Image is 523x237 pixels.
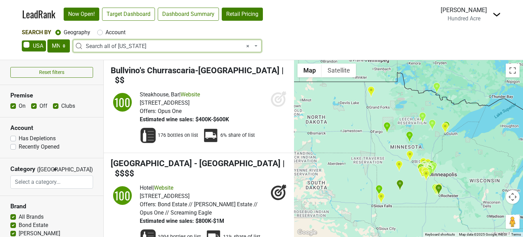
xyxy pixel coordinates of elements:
div: The Lexington [425,164,432,176]
img: Percent Distributor Share [202,127,219,144]
div: Greg & Lisa's Hidden Treasure [426,167,433,178]
div: Vagabondo [419,165,426,176]
a: Terms (opens in new tab) [511,233,521,236]
div: Lindey's Prime Steak House [425,161,432,173]
div: Liquor Barn [418,163,425,174]
div: Total Wine & More [424,162,432,174]
div: Somerby Golf Club [433,184,440,195]
div: Interlachen Country Club [421,164,429,176]
div: Minikahda Club [422,164,430,175]
img: quadrant_split.svg [111,184,134,207]
span: [GEOGRAPHIC_DATA] - [GEOGRAPHIC_DATA] [111,159,281,168]
img: quadrant_split.svg [111,91,134,114]
span: 176 bottles on list [158,132,198,139]
span: Hotel [140,184,153,191]
a: Retail Pricing [222,8,263,21]
label: Off [39,102,47,110]
div: Luverne Country Club [377,192,385,204]
button: Map camera controls [506,190,520,204]
div: Brackett's Crossing Country Club [422,170,430,181]
label: All Brands [19,213,44,221]
div: Cash Wise Foods Grocery Store Willmar [395,160,403,172]
div: South Lyndale Liquors [423,165,430,176]
div: Red Wagon Pizza Co [422,165,430,176]
div: Zumbro Valley Golf Course [432,183,439,195]
div: Arnie's [429,163,437,174]
div: The Fireside [383,122,391,133]
div: Jensen's food & cocktails [424,167,431,178]
span: Estimated wine sales: $800K-$1M [140,218,224,224]
span: | $$$$ [111,159,285,178]
span: Remove all items [246,42,249,50]
div: Savanna Portage [429,119,436,131]
label: Account [105,28,126,37]
label: Recently Opened [19,143,59,151]
span: Offers: [140,201,156,208]
div: Grill Hall Churrascaria Brazilian Steakhouse [421,161,428,172]
div: Starling [422,165,429,176]
div: Springfield Golf Course [396,180,404,191]
a: Dashboard Summary [158,8,219,21]
div: Surdyk's Liquor and Cheese Shop [423,163,431,174]
span: Hundred Acre [448,15,480,22]
div: Hazeltine National Golf Club [418,166,425,178]
button: Reset filters [10,67,93,78]
a: Target Dashboard [102,8,155,21]
h3: Brand [10,203,93,210]
div: The Dell Steakhouse & Lounge [367,86,375,97]
span: Bullvino's Churrascaria-[GEOGRAPHIC_DATA] [111,66,279,75]
div: 100 [112,92,133,113]
a: Website [154,184,173,191]
span: Search By [22,29,51,36]
div: Mara Restaurant and Bar [423,163,430,174]
div: Rochester Golf & Country Club [435,184,442,196]
a: Website [181,91,200,98]
h3: Account [10,124,93,132]
div: The Westin Edina Galleria [422,165,430,177]
div: Northland Country Club [442,121,450,133]
div: Minnesota Valley Country Club [422,167,429,179]
span: Map data ©2025 Google, INEGI [459,233,507,236]
div: Snack Bar [423,163,430,174]
div: Medina Golf & Country Club [419,162,426,173]
label: Geography [64,28,90,37]
button: Keyboard shortcuts [425,232,455,237]
span: ([GEOGRAPHIC_DATA]) [37,165,51,176]
div: Pipestone Country Club [375,185,383,196]
div: Lord Fletcher's Old Lake Lodge [418,164,425,175]
span: Search all of Minnesota [73,40,261,52]
button: Drag Pegman onto the map to open Street View [506,215,520,229]
button: Toggle fullscreen view [506,64,520,77]
div: The Pines Restaurant [419,112,426,123]
div: Alto Pino Duluth [441,122,449,134]
img: Wine List [140,127,156,144]
img: Google [296,228,319,237]
div: 100 [112,185,133,206]
label: On [19,102,26,110]
input: Select a category... [11,176,93,189]
div: Olympic Hills Golf Club [421,167,428,178]
span: Steakhouse, Bar [140,91,179,98]
a: Now Open! [64,8,99,21]
div: Golden Thyme Restaurant & Bar [425,164,432,175]
div: Apollo Liquor [435,183,442,195]
div: Rodizio Grill [421,161,428,172]
h3: Premise [10,92,93,99]
div: Kettle Falls Hotel [433,82,440,94]
div: Xelas by El Sazon [430,162,437,173]
div: [PERSON_NAME] [441,6,487,15]
div: Dellwood Country Club [428,161,435,172]
span: 6% share of list [220,132,255,139]
div: Milk & Honey Ciders [406,150,413,162]
a: Open this area in Google Maps (opens a new window) [296,228,319,237]
span: Estimated wine sales: $400K-$600K [140,116,229,123]
button: Show satellite imagery [322,64,356,77]
label: Bond Estate [19,221,48,229]
img: Dropdown Menu [493,10,501,19]
a: LeadRank [22,7,55,21]
div: TPC Twin Cities [424,159,431,170]
div: | [140,91,229,99]
span: Offers: [140,108,156,114]
div: Mendakota Country Club [425,165,432,177]
div: Mancini's Char House [425,164,433,176]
